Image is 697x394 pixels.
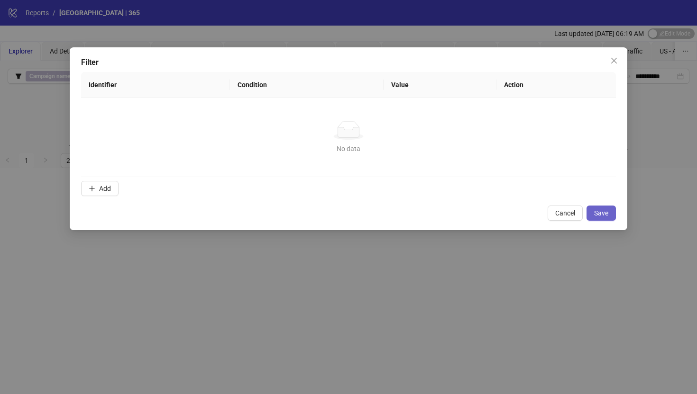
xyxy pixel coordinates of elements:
span: Add [99,185,111,192]
button: Close [606,53,622,68]
button: Save [587,206,616,221]
div: Filter [81,57,616,68]
div: No data [92,143,605,154]
th: Value [384,72,496,98]
th: Identifier [81,72,230,98]
button: Cancel [548,206,583,221]
span: Save [594,209,608,217]
button: Add [81,181,119,196]
th: Condition [230,72,384,98]
span: close [610,57,618,64]
span: Cancel [555,209,575,217]
th: Action [496,72,616,98]
span: plus [89,185,95,192]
